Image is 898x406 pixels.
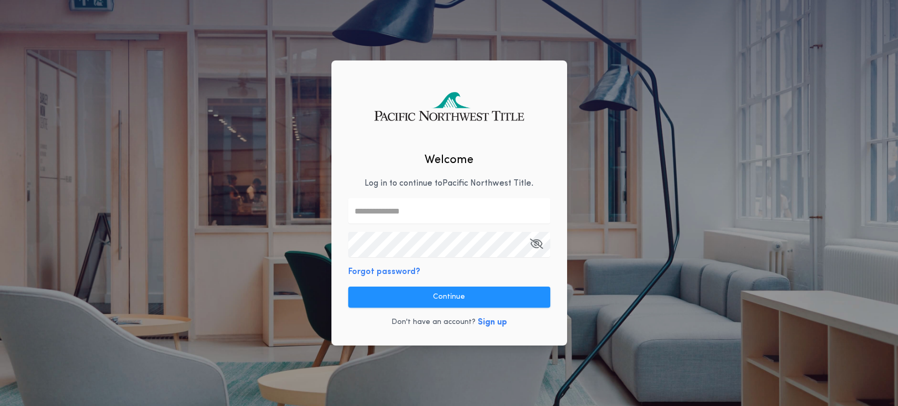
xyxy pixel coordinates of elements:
button: Forgot password? [348,266,420,278]
button: Sign up [478,316,507,329]
button: Continue [348,287,550,308]
p: Log in to continue to Pacific Northwest Title . [365,177,533,190]
img: logo [368,83,530,129]
h2: Welcome [425,151,473,169]
p: Don't have an account? [391,317,476,328]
